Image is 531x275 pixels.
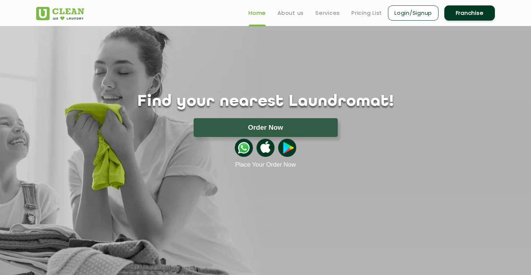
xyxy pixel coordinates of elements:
a: Login/Signup [388,5,439,21]
h1: Find your nearest Laundromat! [31,93,500,111]
button: Order Now [194,118,338,137]
a: About us [277,9,304,17]
a: Franchise [444,5,495,21]
img: UClean Laundry and Dry Cleaning [36,7,84,20]
a: Pricing List [351,9,382,17]
a: Home [249,9,266,17]
img: apple-icon.png [256,139,275,157]
img: whatsappicon.png [235,139,253,157]
a: Place Your Order Now [235,161,296,168]
img: playstoreicon.png [278,139,296,157]
a: Services [315,9,340,17]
